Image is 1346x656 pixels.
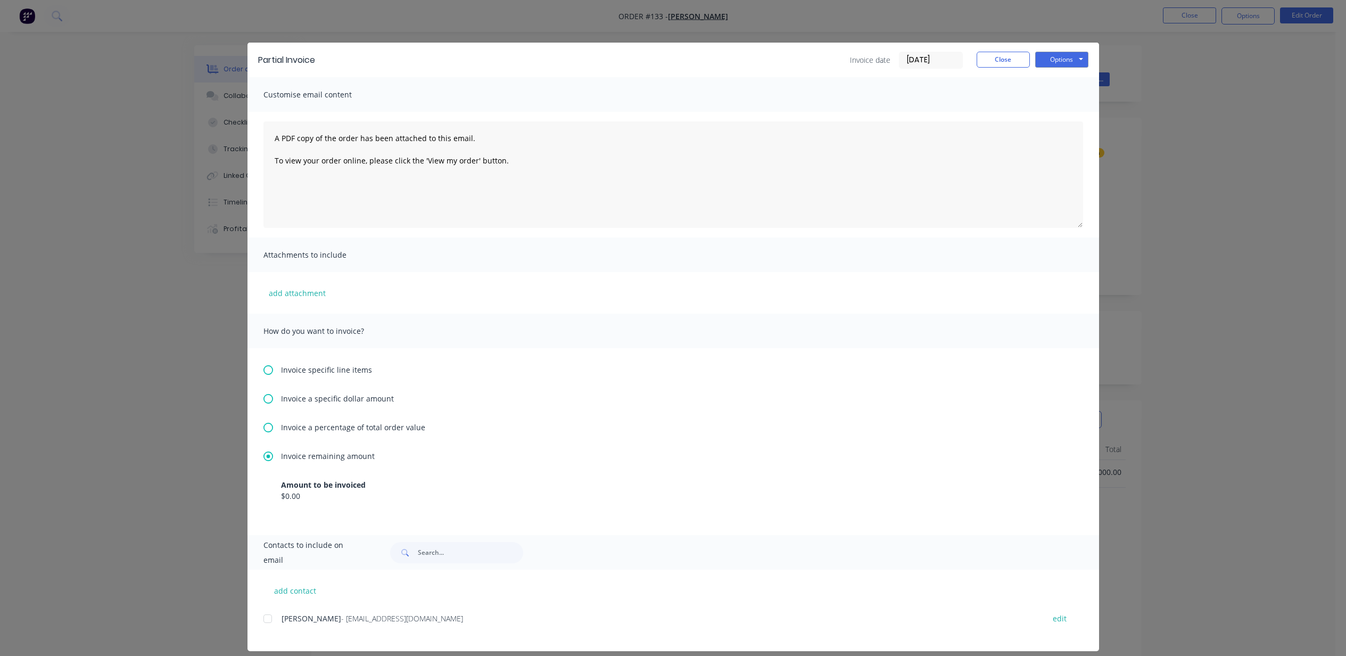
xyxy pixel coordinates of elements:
span: Invoice date [850,54,890,65]
span: Attachments to include [263,248,381,263]
span: Invoice specific line items [281,364,372,375]
div: Partial Invoice [258,54,315,67]
div: $0.00 [281,490,1066,502]
button: Close [977,52,1030,68]
input: Search... [418,542,523,563]
button: edit [1046,611,1073,626]
textarea: A PDF copy of the order has been attached to this email. To view your order online, please click ... [263,121,1083,228]
button: add contact [263,583,327,598]
div: Amount to be invoiced [281,479,1066,490]
button: add attachment [263,285,331,301]
span: - [EMAIL_ADDRESS][DOMAIN_NAME] [341,613,463,624]
span: How do you want to invoice? [263,324,381,339]
span: Contacts to include on email [263,538,364,568]
span: Customise email content [263,87,381,102]
button: Options [1035,52,1088,68]
span: Invoice a percentage of total order value [281,422,425,433]
span: [PERSON_NAME] [282,613,341,624]
span: Invoice remaining amount [281,450,375,462]
span: Invoice a specific dollar amount [281,393,394,404]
